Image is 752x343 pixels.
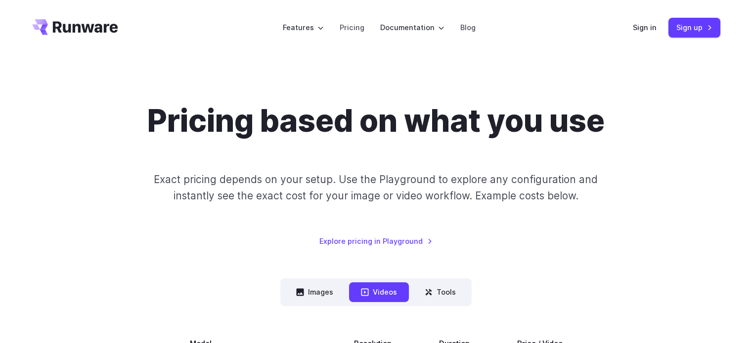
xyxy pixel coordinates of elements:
p: Exact pricing depends on your setup. Use the Playground to explore any configuration and instantl... [135,171,617,204]
a: Go to / [32,19,118,35]
a: Sign in [633,22,657,33]
a: Sign up [668,18,720,37]
label: Features [283,22,324,33]
button: Images [284,282,345,302]
a: Pricing [340,22,364,33]
label: Documentation [380,22,444,33]
button: Tools [413,282,468,302]
a: Explore pricing in Playground [319,235,433,247]
a: Blog [460,22,476,33]
button: Videos [349,282,409,302]
h1: Pricing based on what you use [147,103,605,140]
